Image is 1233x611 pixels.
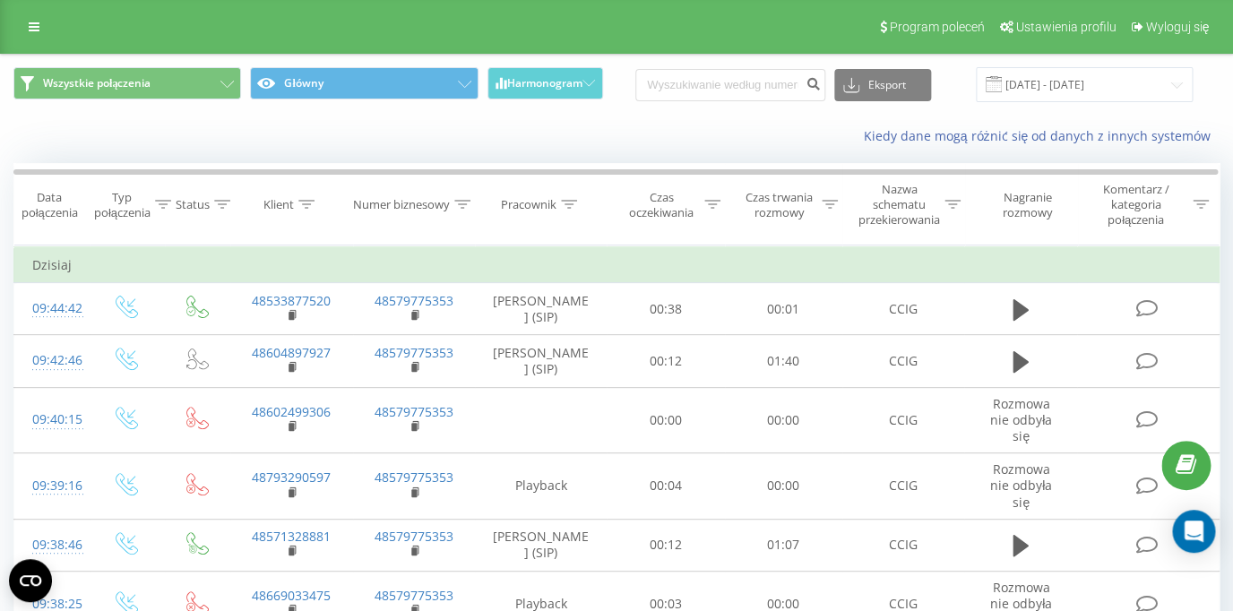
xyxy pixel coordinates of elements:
td: 00:12 [607,335,724,387]
div: Czas oczekiwania [623,190,699,220]
td: 00:01 [725,283,842,335]
div: 09:40:15 [32,402,72,437]
span: Rozmowa nie odbyła się [990,460,1052,510]
span: Rozmowa nie odbyła się [990,395,1052,444]
td: 00:12 [607,519,724,571]
a: 48669033475 [252,587,331,604]
span: Wszystkie połączenia [43,76,151,90]
span: Wyloguj się [1145,20,1209,34]
td: [PERSON_NAME] (SIP) [475,283,607,335]
a: 48604897927 [252,344,331,361]
td: 00:00 [725,387,842,453]
td: Dzisiaj [14,247,1220,283]
div: Pracownik [501,197,556,212]
td: CCIG [842,519,965,571]
div: Komentarz / kategoria połączenia [1083,182,1188,228]
td: 01:40 [725,335,842,387]
button: Open CMP widget [9,559,52,602]
a: 48579775353 [375,292,453,309]
a: 48793290597 [252,469,331,486]
div: Czas trwania rozmowy [741,190,817,220]
a: Kiedy dane mogą różnić się od danych z innych systemów [863,127,1220,144]
div: 09:38:46 [32,528,72,563]
div: Typ połączenia [94,190,151,220]
div: Nagranie rozmowy [981,190,1073,220]
button: Eksport [834,69,931,101]
a: 48579775353 [375,469,453,486]
a: 48579775353 [375,403,453,420]
span: Harmonogram [507,77,582,90]
div: Klient [263,197,294,212]
td: 00:38 [607,283,724,335]
a: 48579775353 [375,528,453,545]
div: 09:42:46 [32,343,72,378]
button: Wszystkie połączenia [13,67,241,99]
a: 48571328881 [252,528,331,545]
a: 48533877520 [252,292,331,309]
td: CCIG [842,335,965,387]
td: [PERSON_NAME] (SIP) [475,335,607,387]
div: Status [176,197,210,212]
div: Numer biznesowy [353,197,450,212]
div: 09:44:42 [32,291,72,326]
button: Główny [250,67,478,99]
button: Harmonogram [487,67,603,99]
div: 09:39:16 [32,469,72,503]
span: Ustawienia profilu [1015,20,1116,34]
a: 48602499306 [252,403,331,420]
span: Program poleceń [889,20,984,34]
div: Data połączenia [14,190,84,220]
td: 00:04 [607,453,724,520]
input: Wyszukiwanie według numeru [635,69,825,101]
div: Nazwa schematu przekierowania [858,182,940,228]
td: 00:00 [725,453,842,520]
td: 01:07 [725,519,842,571]
a: 48579775353 [375,344,453,361]
td: CCIG [842,453,965,520]
td: [PERSON_NAME] (SIP) [475,519,607,571]
td: 00:00 [607,387,724,453]
td: CCIG [842,283,965,335]
div: Open Intercom Messenger [1172,510,1215,553]
a: 48579775353 [375,587,453,604]
td: CCIG [842,387,965,453]
td: Playback [475,453,607,520]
